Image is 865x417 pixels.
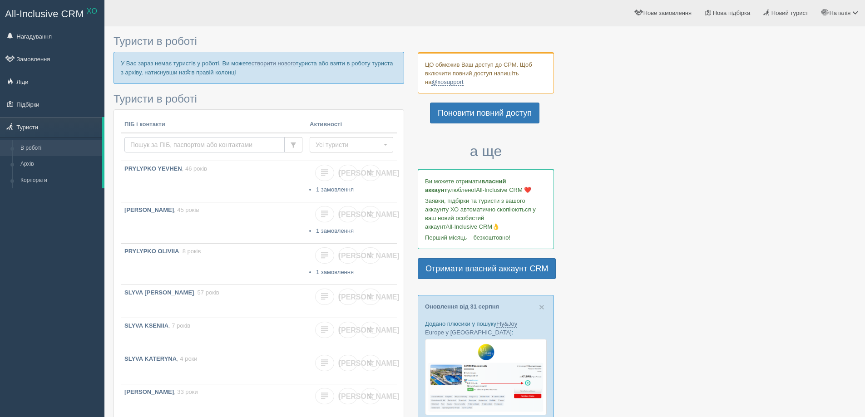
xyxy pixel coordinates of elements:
[121,318,306,351] a: SLYVA KSENIIA, 7 років
[194,289,219,296] span: , 57 років
[316,186,354,193] a: 1 замовлення
[87,7,97,15] sup: XO
[339,211,400,218] span: [PERSON_NAME]
[338,289,357,305] a: [PERSON_NAME]
[114,93,197,105] span: Туристи в роботі
[338,388,357,405] a: [PERSON_NAME]
[168,322,190,329] span: , 7 років
[124,322,168,329] b: SLYVA KSENIIA
[339,326,400,334] span: [PERSON_NAME]
[310,137,393,152] button: Усі туристи
[121,285,306,318] a: SLYVA [PERSON_NAME], 57 років
[124,289,194,296] b: SLYVA [PERSON_NAME]
[124,165,182,172] b: PRYLYPKO YEVHEN
[124,137,285,152] input: Пошук за ПІБ, паспортом або контактами
[425,320,517,336] a: Fly&Joy Europe у [GEOGRAPHIC_DATA]
[121,161,306,202] a: PRYLYPKO YEVHEN, 46 років
[174,206,199,213] span: , 45 років
[425,303,499,310] a: Оновлення від 31 серпня
[425,196,547,231] p: Заявки, підбірки та туристи з вашого аккаунту ХО автоматично скопіюються у ваш новий особистий ак...
[539,302,544,312] button: Close
[5,8,84,20] span: All-Inclusive CRM
[339,169,400,177] span: [PERSON_NAME]
[476,186,531,193] span: All-Inclusive CRM ❤️
[431,78,463,86] a: @xosupport
[829,10,850,16] span: Наталія
[16,140,102,157] a: В роботі
[771,10,808,16] span: Новий турист
[339,252,400,260] span: [PERSON_NAME]
[446,223,500,230] span: All-Inclusive CRM👌
[124,388,174,395] b: [PERSON_NAME]
[177,355,197,362] span: , 4 роки
[425,178,506,193] b: власний аккаунт
[425,233,547,242] p: Перший місяць – безкоштовно!
[179,248,201,255] span: , 8 років
[338,247,357,264] a: [PERSON_NAME]
[121,117,306,133] th: ПІБ і контакти
[0,0,104,25] a: All-Inclusive CRM XO
[425,319,547,337] p: Додано плюсики у пошуку :
[124,355,177,362] b: SLYVA KATERYNA
[306,117,397,133] th: Активності
[16,156,102,172] a: Архів
[316,269,354,275] a: 1 замовлення
[16,172,102,189] a: Корпорати
[316,140,381,149] span: Усі туристи
[339,392,400,400] span: [PERSON_NAME]
[338,206,357,223] a: [PERSON_NAME]
[339,359,400,367] span: [PERSON_NAME]
[121,351,306,384] a: SLYVA KATERYNA, 4 роки
[124,248,179,255] b: PRYLYPKO OLIVIIA
[339,293,400,301] span: [PERSON_NAME]
[539,302,544,312] span: ×
[338,322,357,339] a: [PERSON_NAME]
[114,35,197,47] span: Туристи в роботі
[114,52,404,83] p: У Вас зараз немає туристів у роботі. Ви можете туриста або взяти в роботу туриста з архіву, натис...
[338,355,357,372] a: [PERSON_NAME]
[430,103,539,123] a: Поновити повний доступ
[338,165,357,182] a: [PERSON_NAME]
[121,202,306,243] a: [PERSON_NAME], 45 років
[316,227,354,234] a: 1 замовлення
[418,258,556,279] a: Отримати власний аккаунт CRM
[174,388,198,395] span: , 33 роки
[252,60,296,67] a: створити нового
[643,10,692,16] span: Нове замовлення
[182,165,207,172] span: , 46 років
[124,206,174,213] b: [PERSON_NAME]
[418,143,554,159] h3: а ще
[121,244,306,285] a: PRYLYPKO OLIVIIA, 8 років
[418,52,554,93] div: ЦО обмежив Ваш доступ до СРМ. Щоб включити повний доступ напишіть на
[121,384,306,417] a: [PERSON_NAME], 33 роки
[425,339,547,415] img: fly-joy-de-proposal-crm-for-travel-agency.png
[713,10,751,16] span: Нова підбірка
[425,177,547,194] p: Ви можете отримати улюбленої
